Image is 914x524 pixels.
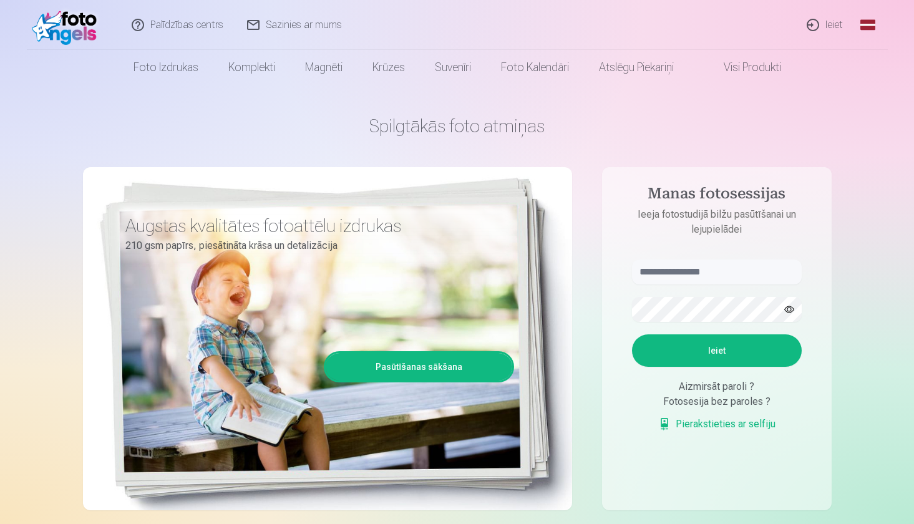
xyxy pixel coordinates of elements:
a: Pasūtīšanas sākšana [326,353,512,381]
h4: Manas fotosessijas [620,185,814,207]
a: Visi produkti [689,50,796,85]
a: Foto izdrukas [119,50,213,85]
a: Krūzes [357,50,420,85]
a: Magnēti [290,50,357,85]
a: Pierakstieties ar selfiju [658,417,775,432]
a: Atslēgu piekariņi [584,50,689,85]
div: Fotosesija bez paroles ? [632,394,802,409]
p: Ieeja fotostudijā bilžu pasūtīšanai un lejupielādei [620,207,814,237]
a: Foto kalendāri [486,50,584,85]
h3: Augstas kvalitātes fotoattēlu izdrukas [125,215,505,237]
button: Ieiet [632,334,802,367]
h1: Spilgtākās foto atmiņas [83,115,832,137]
p: 210 gsm papīrs, piesātināta krāsa un detalizācija [125,237,505,255]
div: Aizmirsāt paroli ? [632,379,802,394]
a: Komplekti [213,50,290,85]
a: Suvenīri [420,50,486,85]
img: /fa1 [32,5,104,45]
